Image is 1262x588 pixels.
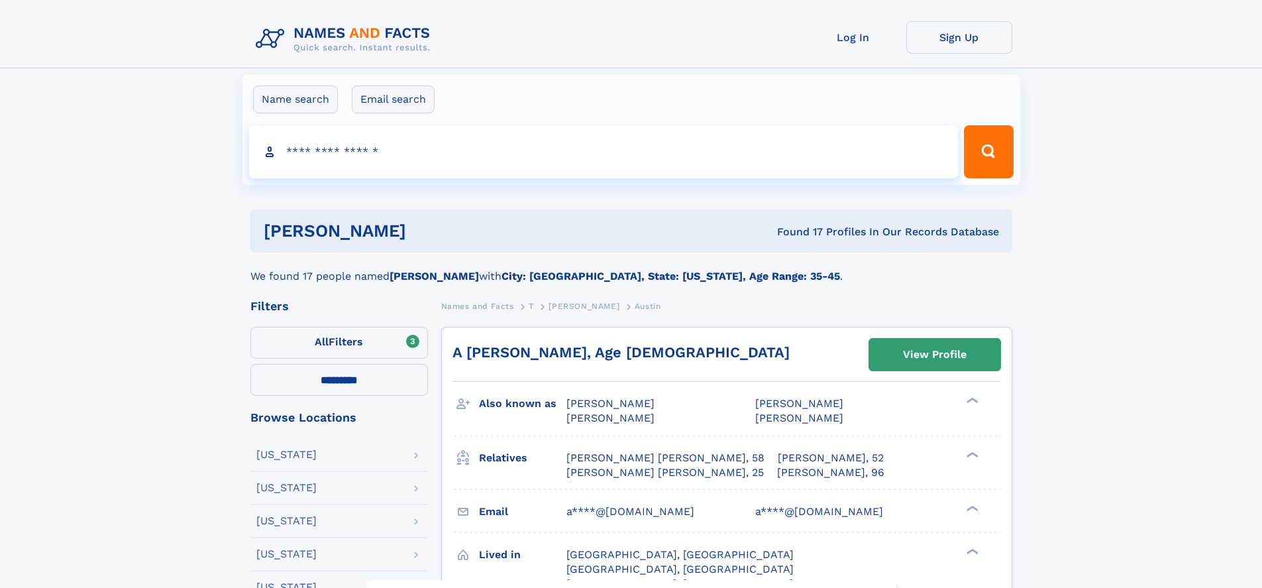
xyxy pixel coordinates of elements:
[963,547,979,556] div: ❯
[390,270,479,282] b: [PERSON_NAME]
[800,21,906,54] a: Log In
[479,447,566,469] h3: Relatives
[549,302,619,311] span: [PERSON_NAME]
[635,302,661,311] span: Austin
[479,392,566,415] h3: Also known as
[755,412,843,424] span: [PERSON_NAME]
[566,451,764,465] a: [PERSON_NAME] [PERSON_NAME], 58
[253,86,338,113] label: Name search
[778,451,884,465] a: [PERSON_NAME], 52
[250,412,428,424] div: Browse Locations
[256,483,317,493] div: [US_STATE]
[256,516,317,526] div: [US_STATE]
[549,298,619,314] a: [PERSON_NAME]
[501,270,840,282] b: City: [GEOGRAPHIC_DATA], State: [US_STATE], Age Range: 35-45
[264,223,592,239] h1: [PERSON_NAME]
[452,344,790,361] a: A [PERSON_NAME], Age [DEMOGRAPHIC_DATA]
[906,21,1012,54] a: Sign Up
[529,302,534,311] span: T
[352,86,435,113] label: Email search
[755,397,843,410] span: [PERSON_NAME]
[250,327,428,359] label: Filters
[249,125,959,178] input: search input
[777,465,884,480] a: [PERSON_NAME], 96
[566,563,794,575] span: [GEOGRAPHIC_DATA], [GEOGRAPHIC_DATA]
[315,335,329,348] span: All
[479,500,566,523] h3: Email
[963,450,979,459] div: ❯
[250,21,441,57] img: Logo Names and Facts
[250,253,1012,284] div: We found 17 people named with .
[441,298,514,314] a: Names and Facts
[256,449,317,460] div: [US_STATE]
[566,548,794,561] span: [GEOGRAPHIC_DATA], [GEOGRAPHIC_DATA]
[566,465,764,480] a: [PERSON_NAME] [PERSON_NAME], 25
[256,549,317,559] div: [US_STATE]
[963,396,979,405] div: ❯
[869,339,1000,371] a: View Profile
[592,225,999,239] div: Found 17 Profiles In Our Records Database
[250,300,428,312] div: Filters
[964,125,1013,178] button: Search Button
[479,544,566,566] h3: Lived in
[566,412,655,424] span: [PERSON_NAME]
[963,504,979,512] div: ❯
[903,339,967,370] div: View Profile
[566,397,655,410] span: [PERSON_NAME]
[529,298,534,314] a: T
